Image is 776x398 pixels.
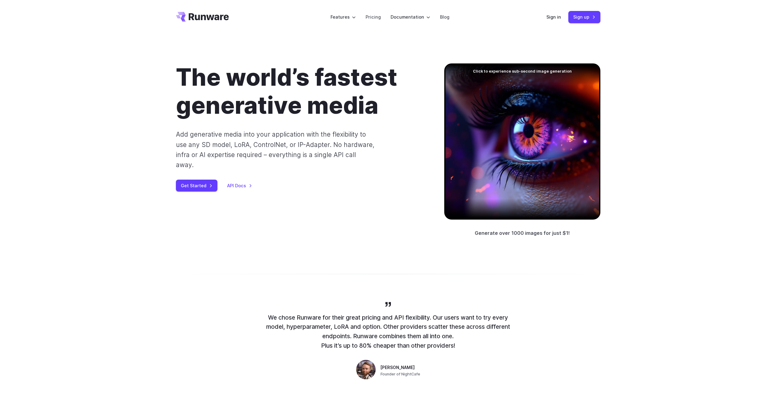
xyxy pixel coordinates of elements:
[176,12,229,22] a: Go to /
[331,13,356,20] label: Features
[440,13,449,20] a: Blog
[391,13,430,20] label: Documentation
[475,229,570,237] p: Generate over 1000 images for just $1!
[227,182,252,189] a: API Docs
[176,180,217,192] a: Get Started
[176,63,425,120] h1: The world’s fastest generative media
[568,11,600,23] a: Sign up
[381,371,420,377] span: Founder of NightCafe
[546,13,561,20] a: Sign in
[356,360,376,379] img: Person
[381,364,415,371] span: [PERSON_NAME]
[266,313,510,350] p: We chose Runware for their great pricing and API flexibility. Our users want to try every model, ...
[366,13,381,20] a: Pricing
[176,129,375,170] p: Add generative media into your application with the flexibility to use any SD model, LoRA, Contro...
